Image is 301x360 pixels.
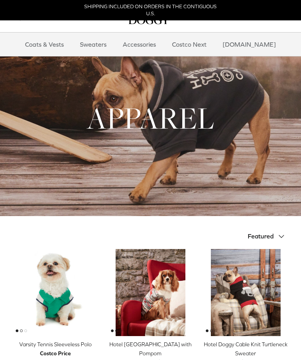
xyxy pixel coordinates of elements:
[73,33,114,56] a: Sweaters
[12,340,99,349] div: Varsity Tennis Sleeveless Polo
[12,249,99,336] a: Varsity Tennis Sleeveless Polo
[165,33,214,56] a: Costco Next
[248,228,289,245] button: Featured
[202,249,289,336] a: Hotel Doggy Cable Knit Turtleneck Sweater
[116,33,163,56] a: Accessories
[12,99,289,137] h1: APPAREL
[107,249,194,336] a: Hotel Doggy Fair Isle Sweater with Pompom
[18,33,71,56] a: Coats & Vests
[40,349,71,358] div: Costco Price
[202,340,289,358] div: Hotel Doggy Cable Knit Turtleneck Sweater
[107,340,194,358] div: Hotel [GEOGRAPHIC_DATA] with Pompom
[216,33,283,56] a: [DOMAIN_NAME]
[248,233,274,240] span: Featured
